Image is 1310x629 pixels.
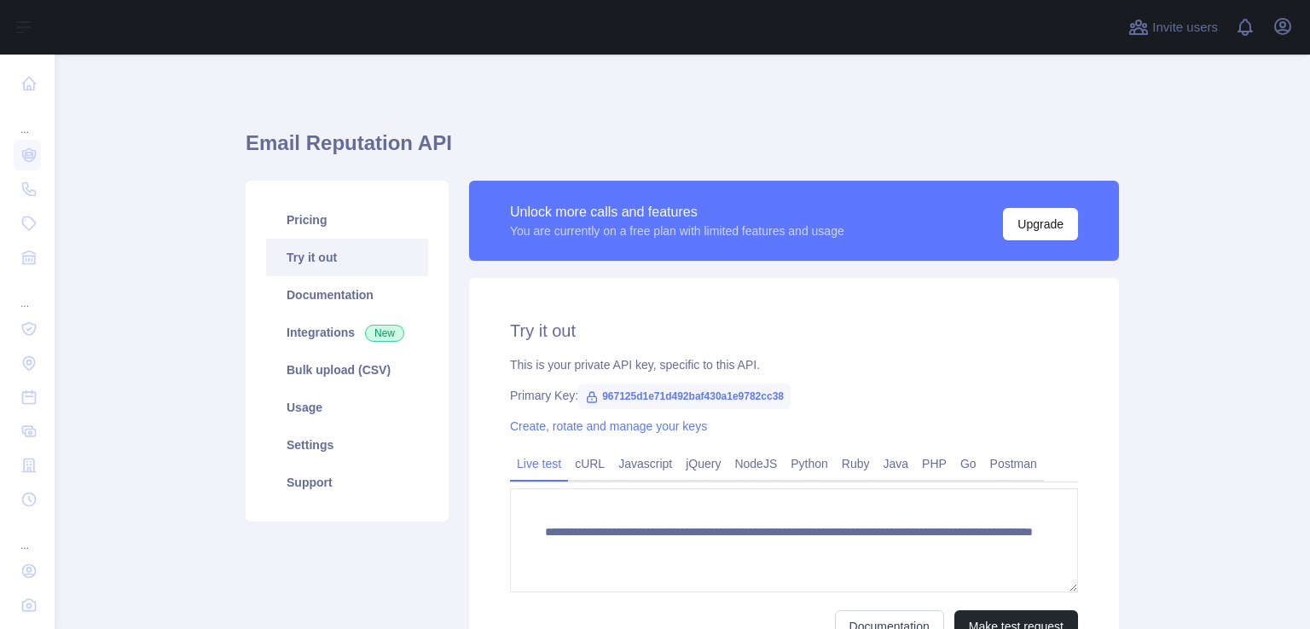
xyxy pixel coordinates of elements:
[835,450,877,477] a: Ruby
[266,239,428,276] a: Try it out
[877,450,916,477] a: Java
[510,450,568,477] a: Live test
[266,201,428,239] a: Pricing
[1003,208,1078,240] button: Upgrade
[954,450,983,477] a: Go
[1152,18,1218,38] span: Invite users
[510,202,844,222] div: Unlock more calls and features
[14,102,41,136] div: ...
[510,356,1078,373] div: This is your private API key, specific to this API.
[578,384,791,409] span: 967125d1e71d492baf430a1e9782cc38
[983,450,1044,477] a: Postman
[266,389,428,426] a: Usage
[266,464,428,501] a: Support
[510,319,1078,343] h2: Try it out
[14,518,41,552] div: ...
[915,450,954,477] a: PHP
[510,387,1078,404] div: Primary Key:
[246,130,1119,170] h1: Email Reputation API
[365,325,404,342] span: New
[568,450,612,477] a: cURL
[1125,14,1221,41] button: Invite users
[679,450,727,477] a: jQuery
[510,419,707,433] a: Create, rotate and manage your keys
[510,222,844,239] div: You are currently on a free plan with limited features and usage
[784,450,835,477] a: Python
[266,276,428,314] a: Documentation
[727,450,784,477] a: NodeJS
[266,314,428,351] a: Integrations New
[612,450,679,477] a: Javascript
[14,276,41,310] div: ...
[266,351,428,389] a: Bulk upload (CSV)
[266,426,428,464] a: Settings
